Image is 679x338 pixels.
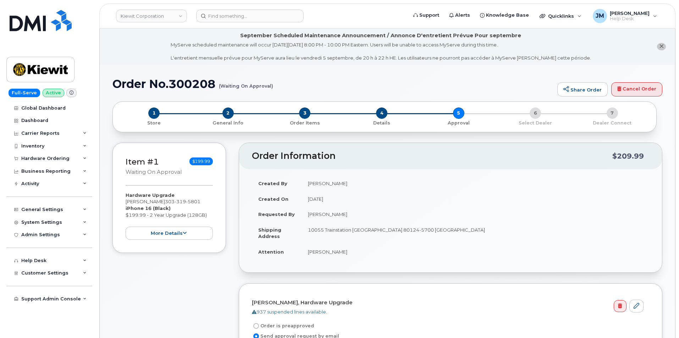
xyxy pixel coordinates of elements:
a: 2 General Info [190,119,267,126]
small: (Waiting On Approval) [219,78,273,89]
span: 4 [376,107,387,119]
strong: Shipping Address [258,227,281,239]
strong: Attention [258,249,284,255]
a: Item #1 [126,157,159,167]
strong: Created On [258,196,288,202]
div: 937 suspended lines available. [252,309,644,315]
p: Details [346,120,418,126]
a: Share Order [557,82,608,96]
span: 303 [165,199,200,204]
span: 3 [299,107,310,119]
a: 4 Details [343,119,420,126]
strong: Requested By [258,211,295,217]
input: Order is preapproved [253,323,259,329]
a: 1 Store [118,119,190,126]
div: MyServe scheduled maintenance will occur [DATE][DATE] 8:00 PM - 10:00 PM Eastern. Users will be u... [171,41,591,61]
h2: Order Information [252,151,612,161]
h1: Order No.300208 [112,78,554,90]
div: September Scheduled Maintenance Announcement / Annonce D'entretient Prévue Pour septembre [240,32,521,39]
strong: Created By [258,181,287,186]
small: Waiting On Approval [126,169,182,175]
p: Store [121,120,187,126]
td: [PERSON_NAME] [302,176,649,191]
span: 319 [175,199,186,204]
span: 5801 [186,199,200,204]
td: [DATE] [302,191,649,207]
td: [PERSON_NAME] [302,244,649,260]
iframe: Messenger Launcher [648,307,674,333]
span: 1 [148,107,160,119]
a: 3 Order Items [266,119,343,126]
button: close notification [657,43,666,50]
span: $199.99 [189,157,213,165]
strong: iPhone 16 (Black) [126,205,171,211]
div: $209.99 [612,149,644,163]
span: 2 [222,107,234,119]
td: [PERSON_NAME] [302,206,649,222]
td: 10055 Trainstation [GEOGRAPHIC_DATA] 80124-5700 [GEOGRAPHIC_DATA] [302,222,649,244]
div: [PERSON_NAME] $199.99 - 2 Year Upgrade (128GB) [126,192,213,240]
p: General Info [193,120,264,126]
p: Order Items [269,120,341,126]
button: more details [126,227,213,240]
a: Cancel Order [611,82,662,96]
h4: [PERSON_NAME], Hardware Upgrade [252,300,644,306]
label: Order is preapproved [252,322,314,330]
strong: Hardware Upgrade [126,192,175,198]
